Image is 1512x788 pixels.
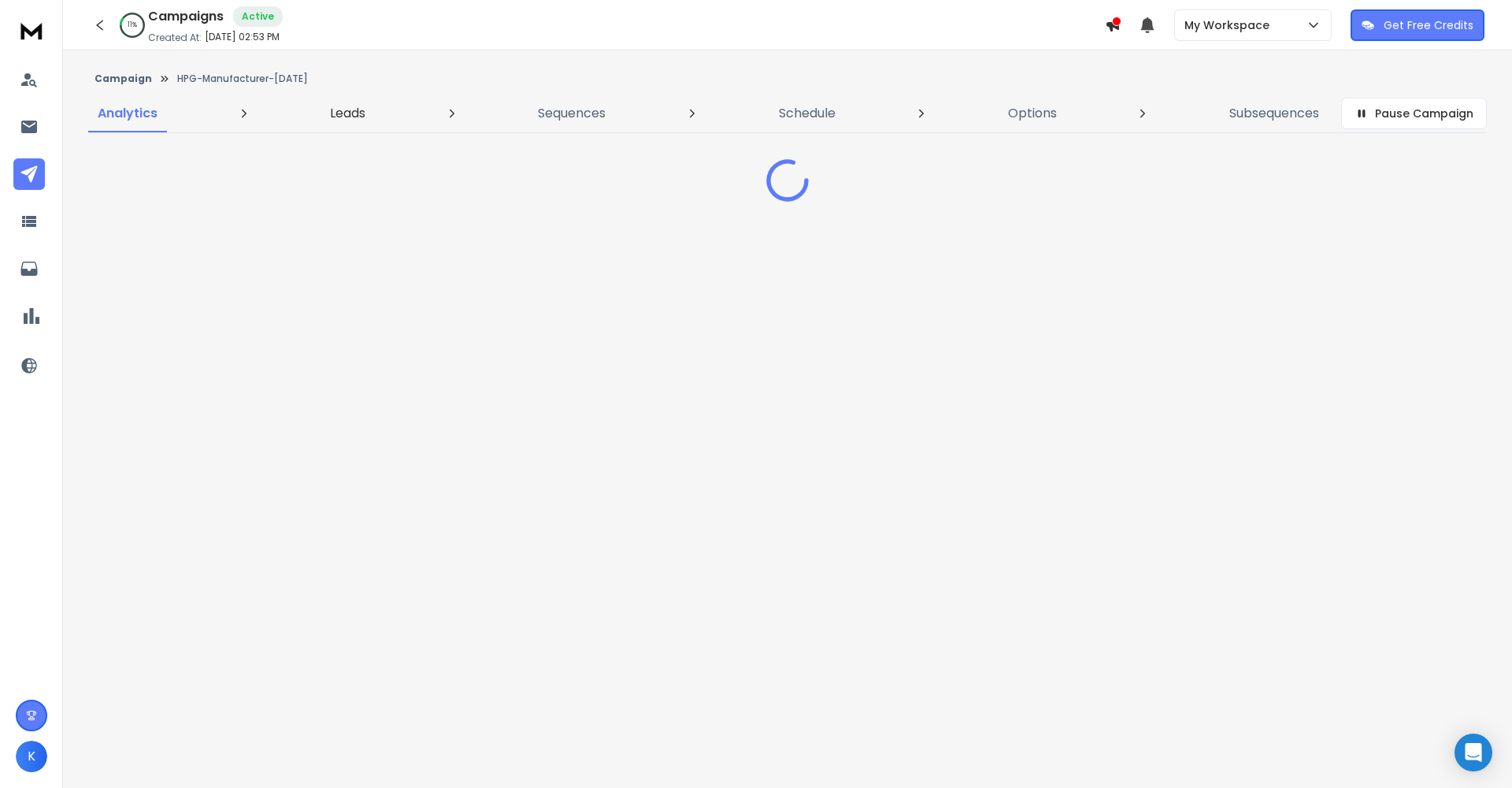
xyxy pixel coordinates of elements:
img: logo [16,16,47,45]
p: Created At: [148,32,202,44]
div: Active [233,6,283,27]
p: 11 % [128,20,137,30]
a: Leads [321,95,375,132]
p: Sequences [538,104,606,123]
button: Pause Campaign [1341,98,1487,129]
p: My Workspace [1184,17,1276,33]
p: [DATE] 02:53 PM [205,31,280,43]
a: Subsequences [1220,95,1329,132]
a: Sequences [528,95,615,132]
a: Schedule [769,95,845,132]
h1: Campaigns [148,7,224,26]
p: Get Free Credits [1384,17,1473,33]
button: K [16,741,47,772]
p: Subsequences [1229,104,1319,123]
a: Options [999,95,1066,132]
a: Analytics [88,95,167,132]
p: Options [1008,104,1057,123]
p: Analytics [98,104,157,123]
p: Leads [330,104,365,123]
div: Open Intercom Messenger [1455,734,1492,771]
p: HPG-Manufacturer-[DATE] [177,72,308,85]
button: Campaign [94,72,152,85]
button: Get Free Credits [1351,9,1484,41]
p: Schedule [779,104,836,123]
